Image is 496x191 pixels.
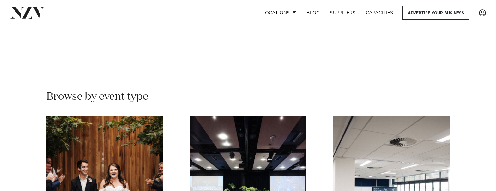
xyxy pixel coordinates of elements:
[402,6,469,20] a: Advertise your business
[10,7,45,18] img: nzv-logo.png
[325,6,360,20] a: SUPPLIERS
[301,6,325,20] a: BLOG
[257,6,301,20] a: Locations
[361,6,398,20] a: Capacities
[46,90,450,104] h2: Browse by event type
